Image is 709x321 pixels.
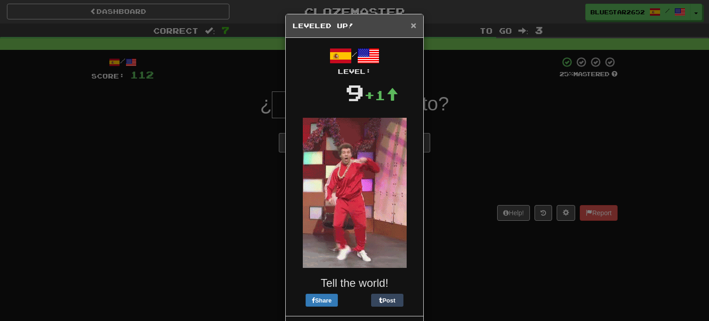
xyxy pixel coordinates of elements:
img: red-jumpsuit-0a91143f7507d151a8271621424c3ee7c84adcb3b18e0b5e75c121a86a6f61d6.gif [303,118,407,268]
button: Close [411,20,416,30]
div: +1 [364,86,398,104]
div: 9 [345,76,364,109]
button: Share [306,294,338,307]
h3: Tell the world! [293,277,416,289]
div: / [293,45,416,76]
div: Level: [293,67,416,76]
iframe: X Post Button [338,294,371,307]
span: × [411,20,416,30]
h5: Leveled Up! [293,21,416,30]
button: Post [371,294,403,307]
